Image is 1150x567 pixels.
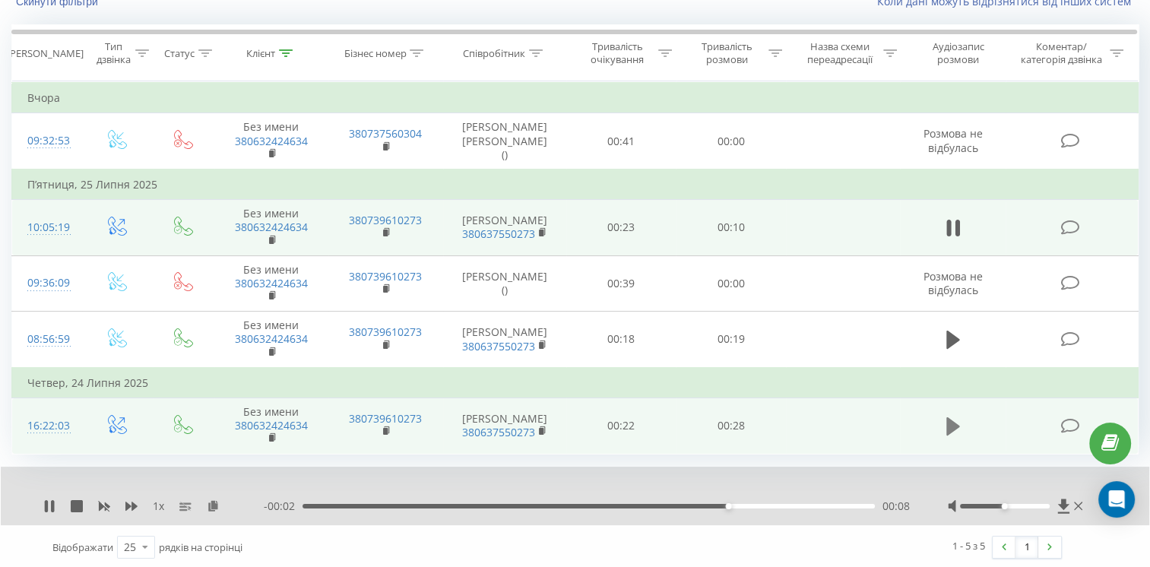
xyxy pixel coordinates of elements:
td: Без имени [214,200,328,256]
td: 00:18 [566,312,676,368]
div: Тип дзвінка [96,40,131,66]
td: Без имени [214,312,328,368]
td: [PERSON_NAME] [443,312,566,368]
span: Розмова не відбулась [923,269,983,297]
span: рядків на сторінці [159,540,242,554]
a: 380737560304 [349,126,422,141]
a: 380637550273 [462,339,535,353]
span: Відображати [52,540,113,554]
a: 380637550273 [462,226,535,241]
td: Вчора [12,83,1139,113]
div: Тривалість розмови [689,40,765,66]
div: Аудіозапис розмови [914,40,1003,66]
td: 00:00 [676,113,786,169]
a: 380632424634 [235,331,308,346]
a: 380632424634 [235,134,308,148]
a: 380739610273 [349,325,422,339]
a: 380632424634 [235,276,308,290]
span: Розмова не відбулась [923,126,983,154]
div: 1 - 5 з 5 [952,538,985,553]
div: 25 [124,540,136,555]
td: П’ятниця, 25 Липня 2025 [12,169,1139,200]
td: [PERSON_NAME] () [443,255,566,312]
div: 10:05:19 [27,213,67,242]
td: Без имени [214,398,328,455]
div: Співробітник [463,47,525,60]
div: Accessibility label [726,503,732,509]
div: Open Intercom Messenger [1098,481,1135,518]
div: Статус [164,47,195,60]
div: 16:22:03 [27,411,67,441]
div: Назва схеми переадресації [800,40,879,66]
a: 380637550273 [462,425,535,439]
div: Бізнес номер [344,47,406,60]
td: [PERSON_NAME] [443,200,566,256]
td: Без имени [214,255,328,312]
div: Тривалість очікування [580,40,655,66]
td: [PERSON_NAME] [443,398,566,455]
div: 09:32:53 [27,126,67,156]
td: [PERSON_NAME] [PERSON_NAME] () [443,113,566,169]
div: Клієнт [246,47,275,60]
td: 00:22 [566,398,676,455]
span: 1 x [153,499,164,514]
span: - 00:02 [264,499,303,514]
div: 09:36:09 [27,268,67,298]
a: 380739610273 [349,213,422,227]
div: [PERSON_NAME] [7,47,84,60]
a: 380632424634 [235,220,308,234]
td: Без имени [214,113,328,169]
a: 380632424634 [235,418,308,432]
a: 1 [1015,537,1038,558]
td: 00:10 [676,200,786,256]
a: 380739610273 [349,411,422,426]
td: Четвер, 24 Липня 2025 [12,368,1139,398]
td: 00:23 [566,200,676,256]
td: 00:39 [566,255,676,312]
td: 00:00 [676,255,786,312]
td: 00:41 [566,113,676,169]
a: 380739610273 [349,269,422,283]
td: 00:19 [676,312,786,368]
div: 08:56:59 [27,325,67,354]
span: 00:08 [882,499,910,514]
div: Accessibility label [1002,503,1008,509]
td: 00:28 [676,398,786,455]
div: Коментар/категорія дзвінка [1017,40,1106,66]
